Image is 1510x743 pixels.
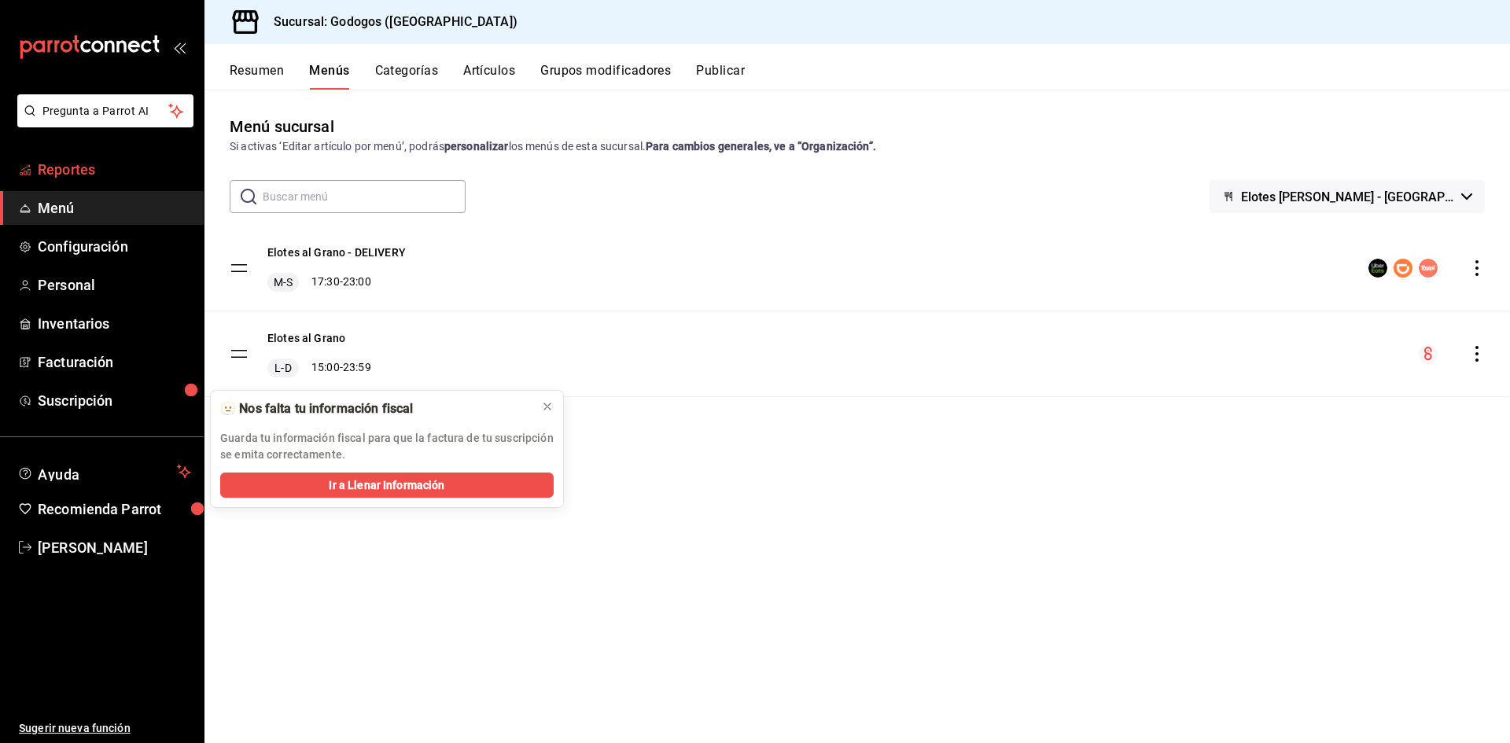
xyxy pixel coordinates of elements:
span: L-D [271,360,294,376]
span: Ir a Llenar Información [329,477,444,494]
button: Publicar [696,63,745,90]
span: Configuración [38,236,191,257]
button: drag [230,259,249,278]
button: Elotes [PERSON_NAME] - [GEOGRAPHIC_DATA] [1210,180,1485,213]
button: Elotes al Grano [267,330,345,346]
button: Resumen [230,63,284,90]
span: Inventarios [38,313,191,334]
span: Suscripción [38,390,191,411]
button: Menús [309,63,349,90]
span: Reportes [38,159,191,180]
div: Menú sucursal [230,115,334,138]
button: Grupos modificadores [540,63,671,90]
h3: Sucursal: Godogos ([GEOGRAPHIC_DATA]) [261,13,517,31]
input: Buscar menú [263,181,466,212]
span: Elotes [PERSON_NAME] - [GEOGRAPHIC_DATA] [1241,189,1455,204]
a: Pregunta a Parrot AI [11,114,193,131]
div: 🫥 Nos falta tu información fiscal [220,400,528,417]
strong: personalizar [444,140,509,153]
button: Ir a Llenar Información [220,473,554,498]
span: Sugerir nueva función [19,720,191,737]
button: Pregunta a Parrot AI [17,94,193,127]
strong: Para cambios generales, ve a “Organización”. [646,140,876,153]
button: Elotes al Grano - DELIVERY [267,245,406,260]
button: drag [230,344,249,363]
span: Menú [38,197,191,219]
span: Recomienda Parrot [38,498,191,520]
div: navigation tabs [230,63,1510,90]
div: 15:00 - 23:59 [267,359,371,377]
div: 17:30 - 23:00 [267,273,406,292]
span: Ayuda [38,462,171,481]
span: Facturación [38,351,191,373]
button: actions [1469,346,1485,362]
button: Artículos [463,63,515,90]
div: Si activas ‘Editar artículo por menú’, podrás los menús de esta sucursal. [230,138,1485,155]
span: [PERSON_NAME] [38,537,191,558]
p: Guarda tu información fiscal para que la factura de tu suscripción se emita correctamente. [220,430,554,463]
span: M-S [271,274,296,290]
button: actions [1469,260,1485,276]
span: Personal [38,274,191,296]
button: Categorías [375,63,439,90]
table: menu-maker-table [204,226,1510,397]
span: Pregunta a Parrot AI [42,103,169,120]
button: open_drawer_menu [173,41,186,53]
